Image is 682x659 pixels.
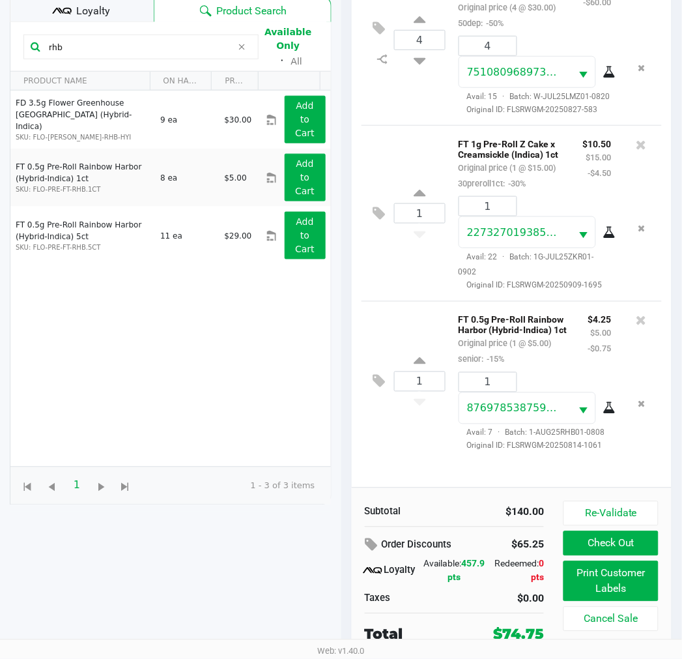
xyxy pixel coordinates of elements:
th: ON HAND [150,72,212,91]
span: Page 1 [64,473,89,498]
span: Product Search [217,3,287,19]
span: Loyalty [76,3,110,19]
td: FT 0.5g Pre-Roll Rainbow Harbor (Hybrid-Indica) 1ct [10,149,154,207]
div: $65.25 [497,534,544,556]
span: Web: v1.40.0 [318,647,365,656]
app-button-loader: Add to Cart [295,158,315,196]
div: Order Discounts [365,534,478,557]
button: Add to Cart [285,154,326,201]
div: Available: [423,557,485,585]
td: 11 ea [154,207,218,265]
button: All [291,55,302,68]
app-button-loader: Add to Cart [295,100,315,138]
p: $10.50 [583,136,612,149]
div: Redeemed: [485,557,545,585]
span: 7510809689733592 [467,66,573,78]
span: Original ID: FLSRWGM-20250814-1061 [459,440,612,452]
span: · [498,92,510,101]
span: 2273270193850743 [467,226,573,239]
small: Original price (4 @ $30.00) [459,3,556,12]
div: Data table [10,72,331,467]
p: SKU: FLO-PRE-FT-RHB.1CT [16,184,149,194]
td: 8 ea [154,149,218,207]
span: Original ID: FLSRWGM-20250827-583 [459,104,612,115]
button: Print Customer Labels [563,561,658,602]
p: FT 0.5g Pre-Roll Rainbow Harbor (Hybrid-Indica) 1ct [459,312,569,336]
small: -$0.75 [588,344,612,354]
small: 30preroll1ct: [459,179,526,188]
span: Avail: 7 Batch: 1-AUG25RHB01-0808 [459,428,605,437]
button: Remove the package from the orderLine [633,56,651,80]
inline-svg: Split item qty to new line [371,51,394,68]
span: Go to the next page [94,480,110,496]
span: · [493,428,505,437]
button: Select [571,57,595,87]
div: Loyalty [365,563,424,579]
button: Select [571,393,595,424]
th: PRICE [211,72,257,91]
span: 8769785387594719 [467,402,573,415]
div: Subtotal [365,505,445,520]
small: Original price (1 @ $15.00) [459,163,556,173]
small: -$4.50 [588,168,612,178]
small: senior: [459,355,505,364]
div: $0.00 [464,591,545,607]
span: Go to the last page [118,480,134,496]
kendo-pager-info: 1 - 3 of 3 items [149,480,315,493]
small: 50dep: [459,18,504,28]
p: FT 1g Pre-Roll Z Cake x Creamsickle (Indica) 1ct [459,136,563,160]
span: -30% [505,179,526,188]
span: 457.9 pts [448,559,486,583]
small: $15.00 [586,153,612,162]
button: Select [571,217,595,248]
span: · [498,252,510,261]
button: Add to Cart [285,212,326,259]
p: SKU: FLO-PRE-FT-RHB.5CT [16,242,149,252]
span: Avail: 22 Batch: 1G-JUL25ZKR01-0902 [459,252,594,277]
span: Go to the next page [89,473,114,497]
button: Cancel Sale [563,607,658,632]
p: $4.25 [588,312,612,325]
span: $30.00 [224,115,251,124]
button: Remove the package from the orderLine [633,392,651,417]
td: FD 3.5g Flower Greenhouse [GEOGRAPHIC_DATA] (Hybrid-Indica) [10,91,154,149]
span: $29.00 [224,231,251,241]
input: Scan or Search Products to Begin [44,37,232,57]
span: Original ID: FLSRWGM-20250909-1695 [459,280,612,291]
span: Go to the previous page [40,473,64,497]
small: $5.00 [591,329,612,338]
div: $140.00 [464,505,545,520]
p: SKU: FLO-[PERSON_NAME]-RHB-HYI [16,132,149,142]
span: Avail: 15 Batch: W-JUL25LMZ01-0820 [459,92,610,101]
span: ᛫ [274,55,291,67]
button: Add to Cart [285,96,326,143]
small: Original price (1 @ $5.00) [459,339,552,349]
td: 9 ea [154,91,218,149]
button: Re-Validate [563,501,658,526]
button: Remove the package from the orderLine [633,216,651,241]
button: Check Out [563,531,658,556]
span: -15% [484,355,505,364]
app-button-loader: Add to Cart [295,216,315,254]
div: $74.75 [493,624,544,645]
div: Total [365,624,472,645]
span: $5.00 [224,173,246,183]
span: Go to the last page [113,473,138,497]
span: Go to the previous page [44,480,61,496]
td: FT 0.5g Pre-Roll Rainbow Harbor (Hybrid-Indica) 5ct [10,207,154,265]
span: -50% [483,18,504,28]
span: Go to the first page [16,473,40,497]
div: Taxes [365,591,445,606]
th: PRODUCT NAME [10,72,150,91]
span: Go to the first page [20,480,36,496]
